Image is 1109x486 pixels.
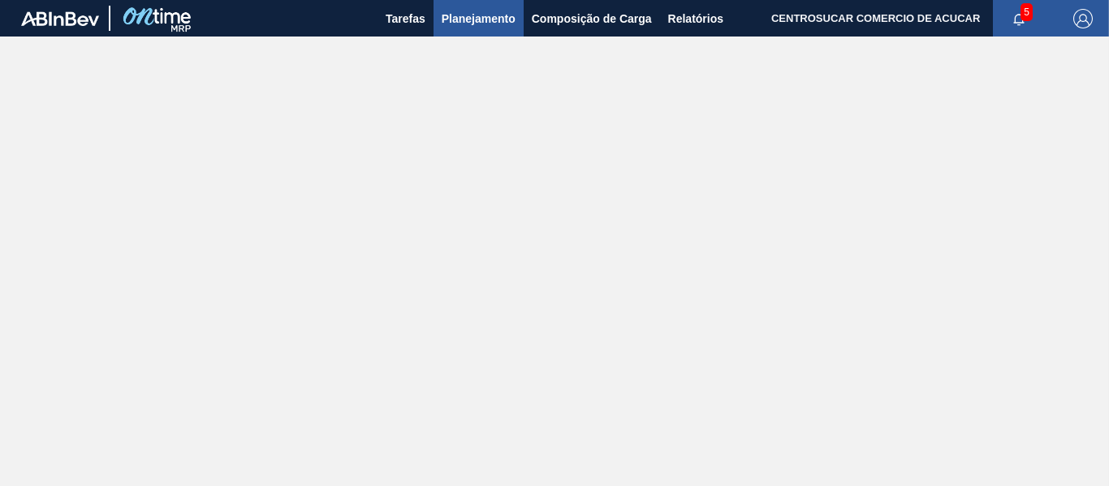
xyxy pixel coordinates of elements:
[386,9,425,28] span: Tarefas
[668,9,723,28] span: Relatórios
[21,11,99,26] img: TNhmsLtSVTkK8tSr43FrP2fwEKptu5GPRR3wAAAABJRU5ErkJggg==
[1073,9,1093,28] img: Logout
[993,7,1045,30] button: Notificações
[442,9,516,28] span: Planejamento
[1021,3,1033,21] span: 5
[532,9,652,28] span: Composição de Carga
